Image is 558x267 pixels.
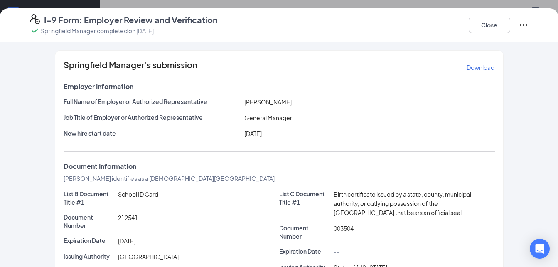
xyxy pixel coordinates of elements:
[118,190,158,198] span: School ID Card
[44,14,218,26] h4: I-9 Form: Employer Review and Verification
[118,214,138,221] span: 212541
[64,61,197,74] span: Springfield Manager's submission
[334,248,339,255] span: --
[467,63,494,72] p: Download
[64,113,241,121] p: Job Title of Employer or Authorized Representative
[244,130,262,137] span: [DATE]
[244,98,292,106] span: [PERSON_NAME]
[118,253,179,260] span: [GEOGRAPHIC_DATA]
[41,27,154,35] p: Springfield Manager completed on [DATE]
[64,190,115,206] p: List B Document Title #1
[530,239,550,259] div: Open Intercom Messenger
[30,26,40,36] svg: Checkmark
[64,175,275,182] span: [PERSON_NAME] identifies as a [DEMOGRAPHIC_DATA][GEOGRAPHIC_DATA]
[64,129,241,137] p: New hire start date
[64,82,133,91] span: Employer Information
[279,247,331,255] p: Expiration Date
[334,190,471,216] span: Birth certificate issued by a state, county, municipal authority, or outlying possession of the [...
[244,114,292,121] span: General Manager
[64,252,115,260] p: Issuing Authority
[466,61,495,74] button: Download
[118,237,135,245] span: [DATE]
[64,97,241,106] p: Full Name of Employer or Authorized Representative
[279,224,331,240] p: Document Number
[64,213,115,230] p: Document Number
[279,190,331,206] p: List C Document Title #1
[469,17,510,33] button: Close
[30,14,40,24] svg: FormI9EVerifyIcon
[334,225,354,232] span: 003504
[64,236,115,245] p: Expiration Date
[519,20,529,30] svg: Ellipses
[64,162,136,171] span: Document Information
